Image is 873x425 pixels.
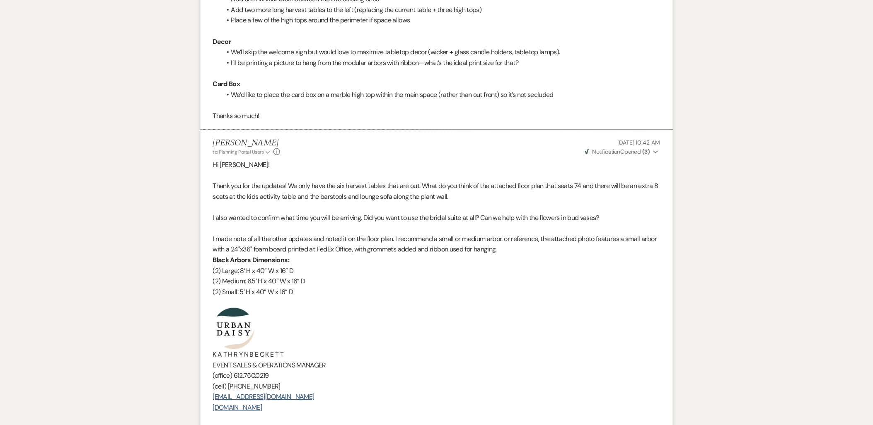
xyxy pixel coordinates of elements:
p: (2) Small: 5’ H x 40” W x 16” D [213,287,660,297]
li: We’d like to place the card box on a marble high top within the main space (rather than out front... [221,89,660,100]
span: K A T H R Y N B E C K E T T [213,350,284,359]
button: NotificationOpened (3) [584,147,660,156]
p: Hi [PERSON_NAME]! [213,159,660,170]
li: I’ll be printing a picture to hang from the modular arbors with ribbon—what’s the ideal print siz... [221,58,660,68]
span: Opened [585,148,650,155]
span: EVENT SALES & OPERATIONS MANAGER [213,361,326,369]
p: (2) Large: 8’ H x 40” W x 16” D [213,266,660,276]
p: Thank you for the updates! We only have the six harvest tables that are out. What do you think of... [213,181,660,202]
li: We’ll skip the welcome sign but would love to maximize tabletop decor (wicker + glass candle hold... [221,47,660,58]
li: Add two more long harvest tables to the left (replacing the current table + three high tops) [221,5,660,15]
a: [EMAIL_ADDRESS][DOMAIN_NAME] [213,392,314,401]
li: Place a few of the high tops around the perimeter if space allows [221,15,660,26]
strong: ( 3 ) [642,148,650,155]
p: I also wanted to confirm what time you will be arriving. Did you want to use the bridal suite at ... [213,212,660,223]
strong: Card Box [213,80,240,88]
p: I made note of all the other updates and noted it on the floor plan. I recommend a small or mediu... [213,234,660,255]
p: (2) Medium: 6.5’ H x 40” W x 16” D [213,276,660,287]
h5: [PERSON_NAME] [213,138,281,148]
a: [DOMAIN_NAME] [213,403,262,412]
button: to: Planning Portal Users [213,148,272,156]
strong: Black Arbors Dimensions: [213,256,290,264]
span: (office) 612.750.0219 [213,371,269,380]
span: [DATE] 10:42 AM [618,139,660,146]
strong: Decor [213,37,232,46]
p: Thanks so much! [213,111,660,121]
span: to: Planning Portal Users [213,149,264,155]
span: (cell) [PHONE_NUMBER] [213,382,281,391]
span: Notification [592,148,620,155]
